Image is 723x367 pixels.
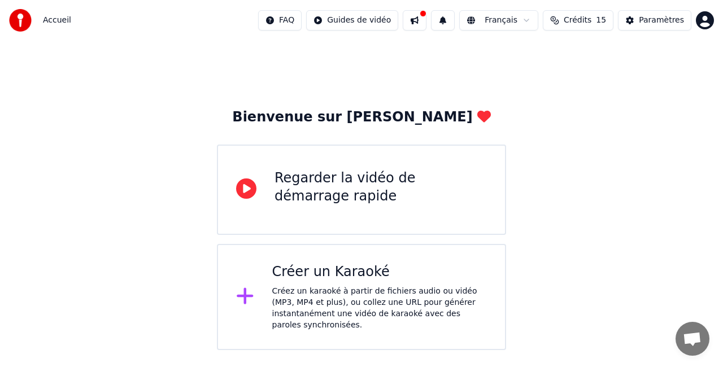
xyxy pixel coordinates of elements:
[272,286,487,331] div: Créez un karaoké à partir de fichiers audio ou vidéo (MP3, MP4 et plus), ou collez une URL pour g...
[43,15,71,26] span: Accueil
[618,10,691,30] button: Paramètres
[275,169,487,206] div: Regarder la vidéo de démarrage rapide
[43,15,71,26] nav: breadcrumb
[564,15,591,26] span: Crédits
[9,9,32,32] img: youka
[543,10,613,30] button: Crédits15
[272,263,487,281] div: Créer un Karaoké
[596,15,606,26] span: 15
[258,10,302,30] button: FAQ
[306,10,398,30] button: Guides de vidéo
[232,108,490,126] div: Bienvenue sur [PERSON_NAME]
[639,15,684,26] div: Paramètres
[676,322,709,356] div: Ouvrir le chat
